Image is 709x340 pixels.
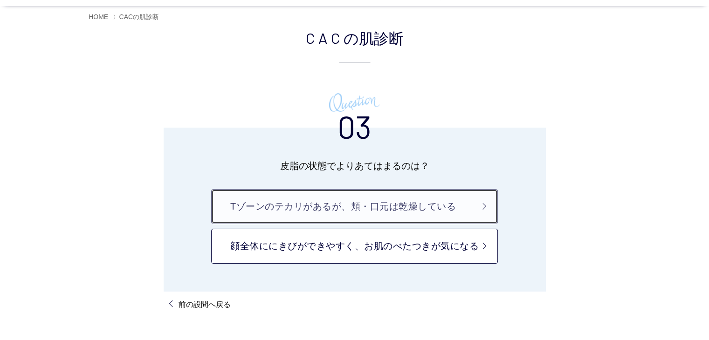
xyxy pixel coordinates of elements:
[344,27,404,49] span: の肌診断
[179,299,231,310] p: 前の設問へ戻る
[211,229,498,264] a: 顔全体ににきびができやすく、お肌のべたつきが気になる
[113,13,162,21] li: 〉
[89,13,108,20] a: HOME
[211,189,498,224] a: Tゾーンのテカリがあるが、頬・口元は乾燥している
[337,88,372,142] h3: 03
[119,13,159,20] span: CACの肌診断
[171,299,231,310] a: 前の設問へ戻る
[185,157,524,174] p: 皮脂の状態でよりあてはまるのは？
